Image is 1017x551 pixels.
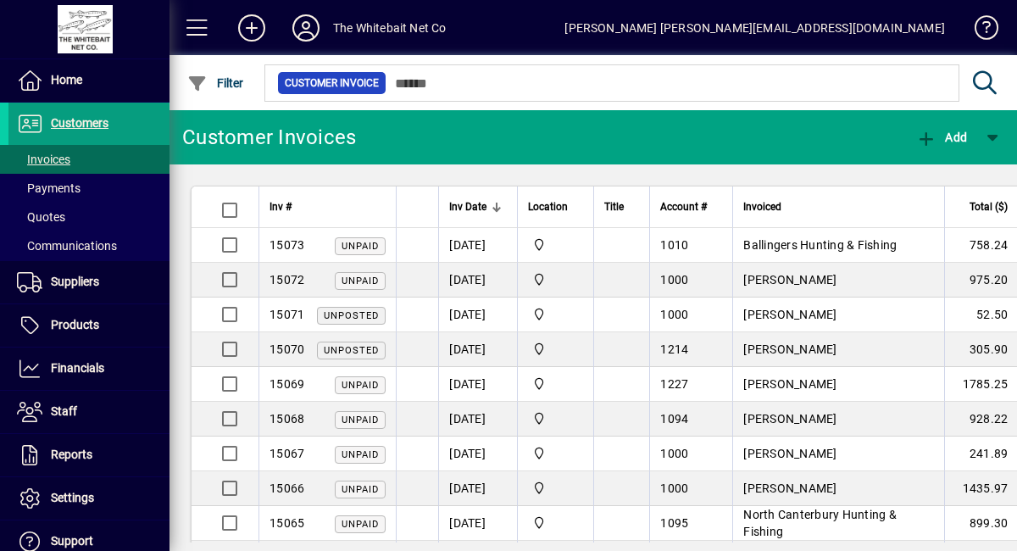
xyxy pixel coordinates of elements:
span: 15066 [270,481,304,495]
button: Filter [183,68,248,98]
span: Invoiced [743,198,781,216]
div: Inv Date [449,198,507,216]
a: Payments [8,174,169,203]
a: Settings [8,477,169,520]
span: Unposted [324,345,379,356]
span: [PERSON_NAME] [743,412,836,426]
span: 1214 [660,342,688,356]
span: Rangiora [528,305,583,324]
span: Add [916,131,967,144]
span: Ballingers Hunting & Fishing [743,238,897,252]
span: Inv # [270,198,292,216]
span: 15065 [270,516,304,530]
span: Products [51,318,99,331]
span: Unpaid [342,519,379,530]
span: 15072 [270,273,304,287]
a: Suppliers [8,261,169,303]
span: [PERSON_NAME] [743,377,836,391]
td: [DATE] [438,228,517,263]
span: Support [51,534,93,548]
span: [PERSON_NAME] [743,342,836,356]
span: Customers [51,116,108,130]
span: Location [528,198,568,216]
span: [PERSON_NAME] [743,308,836,321]
span: Financials [51,361,104,375]
a: Staff [8,391,169,433]
button: Add [912,122,971,153]
span: Inv Date [449,198,486,216]
span: Customer Invoice [285,75,379,92]
span: 1095 [660,516,688,530]
span: 1000 [660,273,688,287]
div: Inv # [270,198,386,216]
div: Account # [660,198,722,216]
span: Home [51,73,82,86]
button: Add [225,13,279,43]
span: Unpaid [342,275,379,287]
span: Reports [51,448,92,461]
span: North Canterbury Hunting & Fishing [743,508,897,538]
a: Communications [8,231,169,260]
span: 15071 [270,308,304,321]
span: [PERSON_NAME] [743,273,836,287]
span: Account # [660,198,707,216]
span: Filter [187,76,244,90]
span: Communications [17,239,117,253]
span: 15073 [270,238,304,252]
span: 1094 [660,412,688,426]
td: [DATE] [438,298,517,332]
span: [PERSON_NAME] [743,481,836,495]
span: Title [604,198,624,216]
span: 15068 [270,412,304,426]
div: Customer Invoices [182,124,356,151]
span: Unpaid [342,380,379,391]
span: Unpaid [342,241,379,252]
td: [DATE] [438,506,517,541]
span: Invoices [17,153,70,166]
span: Payments [17,181,81,195]
span: 15067 [270,447,304,460]
button: Profile [279,13,333,43]
span: Unpaid [342,484,379,495]
div: Location [528,198,583,216]
a: Quotes [8,203,169,231]
span: Unposted [324,310,379,321]
span: 15069 [270,377,304,391]
a: Financials [8,348,169,390]
span: Staff [51,404,77,418]
span: 1000 [660,308,688,321]
a: Invoices [8,145,169,174]
td: [DATE] [438,471,517,506]
td: [DATE] [438,332,517,367]
td: [DATE] [438,263,517,298]
span: 15070 [270,342,304,356]
span: 1010 [660,238,688,252]
span: Unpaid [342,415,379,426]
span: 1000 [660,447,688,460]
div: The Whitebait Net Co [333,14,447,42]
div: Title [604,198,639,216]
span: Rangiora [528,340,583,359]
span: Unpaid [342,449,379,460]
span: Rangiora [528,479,583,498]
span: Rangiora [528,444,583,463]
span: Suppliers [51,275,99,288]
div: [PERSON_NAME] [PERSON_NAME][EMAIL_ADDRESS][DOMAIN_NAME] [564,14,945,42]
div: Invoiced [743,198,934,216]
a: Home [8,59,169,102]
span: Rangiora [528,375,583,393]
span: 1227 [660,377,688,391]
span: Rangiora [528,514,583,532]
td: [DATE] [438,402,517,437]
span: Rangiora [528,270,583,289]
span: Total ($) [970,198,1008,216]
td: [DATE] [438,437,517,471]
a: Reports [8,434,169,476]
span: Quotes [17,210,65,224]
span: 1000 [660,481,688,495]
span: Rangiora [528,236,583,254]
td: [DATE] [438,367,517,402]
span: Rangiora [528,409,583,428]
a: Knowledge Base [962,3,996,58]
a: Products [8,304,169,347]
